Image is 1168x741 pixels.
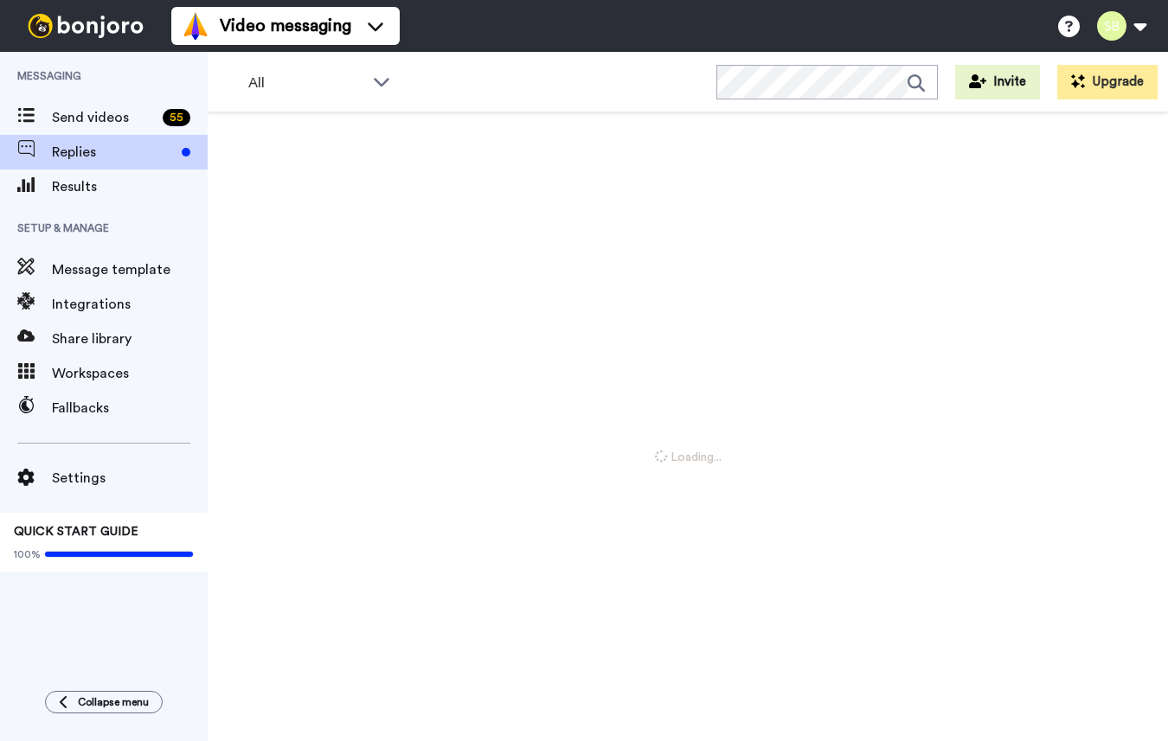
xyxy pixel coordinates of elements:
div: 55 [163,109,190,126]
span: Integrations [52,294,208,315]
button: Invite [955,65,1040,99]
span: Video messaging [220,14,351,38]
span: Fallbacks [52,398,208,418]
span: All [248,73,364,93]
span: 100% [14,547,41,561]
span: Loading... [655,449,722,466]
button: Upgrade [1057,65,1158,99]
img: vm-color.svg [182,12,209,40]
span: Results [52,176,208,197]
span: Message template [52,259,208,280]
span: QUICK START GUIDE [14,526,138,538]
span: Settings [52,468,208,489]
span: Share library [52,329,208,349]
span: Collapse menu [78,695,149,709]
span: Replies [52,142,175,163]
button: Collapse menu [45,691,163,713]
span: Workspaces [52,363,208,384]
span: Send videos [52,107,156,128]
img: bj-logo-header-white.svg [21,14,151,38]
